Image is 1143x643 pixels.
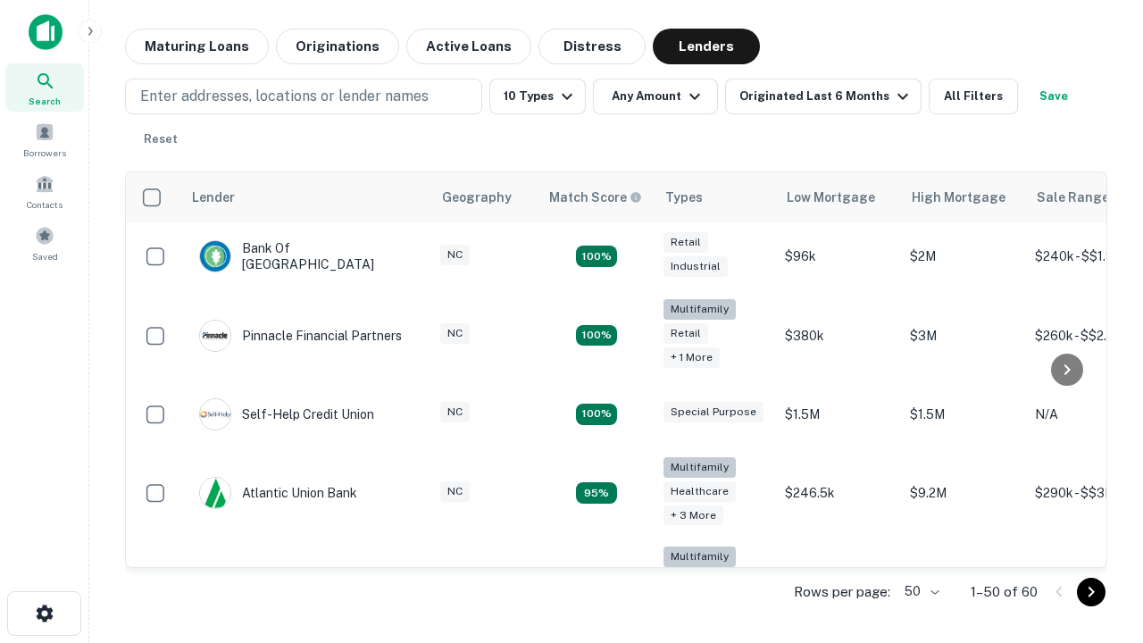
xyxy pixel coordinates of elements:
a: Search [5,63,84,112]
div: The Fidelity Bank [199,567,344,599]
div: NC [440,323,470,344]
h6: Match Score [549,188,638,207]
div: Sale Range [1037,187,1109,208]
img: picture [200,399,230,430]
span: Saved [32,249,58,263]
button: Any Amount [593,79,718,114]
div: Retail [663,323,708,344]
th: Geography [431,172,538,222]
p: 1–50 of 60 [971,581,1038,603]
div: 50 [897,579,942,605]
div: Low Mortgage [787,187,875,208]
button: Reset [132,121,189,157]
td: $3M [901,290,1026,380]
span: Search [29,94,61,108]
button: Originations [276,29,399,64]
div: Multifamily [663,299,736,320]
button: 10 Types [489,79,586,114]
div: Pinnacle Financial Partners [199,320,402,352]
div: + 1 more [663,347,720,368]
td: $1.5M [776,380,901,448]
td: $380k [776,290,901,380]
td: $2M [901,222,1026,290]
div: Self-help Credit Union [199,398,374,430]
button: Maturing Loans [125,29,269,64]
a: Saved [5,219,84,267]
div: NC [440,481,470,502]
button: Active Loans [406,29,531,64]
div: Industrial [663,256,728,277]
img: capitalize-icon.png [29,14,63,50]
td: $9.2M [901,448,1026,539]
td: $3.2M [901,538,1026,628]
div: Types [665,187,703,208]
div: Lender [192,187,235,208]
iframe: Chat Widget [1054,443,1143,529]
td: $246.5k [776,448,901,539]
span: Borrowers [23,146,66,160]
p: Rows per page: [794,581,890,603]
div: + 3 more [663,505,723,526]
button: Distress [538,29,646,64]
th: Capitalize uses an advanced AI algorithm to match your search with the best lender. The match sco... [538,172,655,222]
div: Multifamily [663,457,736,478]
td: $246k [776,538,901,628]
p: Enter addresses, locations or lender names [140,86,429,107]
div: Healthcare [663,481,736,502]
div: NC [440,245,470,265]
button: Originated Last 6 Months [725,79,922,114]
button: Go to next page [1077,578,1105,606]
button: Lenders [653,29,760,64]
div: NC [440,402,470,422]
th: Types [655,172,776,222]
div: Multifamily [663,547,736,567]
div: Matching Properties: 11, hasApolloMatch: undefined [576,404,617,425]
img: picture [200,241,230,271]
span: Contacts [27,197,63,212]
td: $1.5M [901,380,1026,448]
div: Geography [442,187,512,208]
th: Lender [181,172,431,222]
button: Enter addresses, locations or lender names [125,79,482,114]
div: Capitalize uses an advanced AI algorithm to match your search with the best lender. The match sco... [549,188,642,207]
img: picture [200,321,230,351]
img: picture [200,478,230,508]
div: Retail [663,232,708,253]
button: Save your search to get updates of matches that match your search criteria. [1025,79,1082,114]
div: Originated Last 6 Months [739,86,914,107]
th: High Mortgage [901,172,1026,222]
div: High Mortgage [912,187,1005,208]
div: Special Purpose [663,402,763,422]
td: $96k [776,222,901,290]
div: Atlantic Union Bank [199,477,357,509]
th: Low Mortgage [776,172,901,222]
button: All Filters [929,79,1018,114]
div: Matching Properties: 17, hasApolloMatch: undefined [576,325,617,347]
div: Matching Properties: 15, hasApolloMatch: undefined [576,246,617,267]
div: Bank Of [GEOGRAPHIC_DATA] [199,240,413,272]
a: Borrowers [5,115,84,163]
a: Contacts [5,167,84,215]
div: Matching Properties: 9, hasApolloMatch: undefined [576,482,617,504]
